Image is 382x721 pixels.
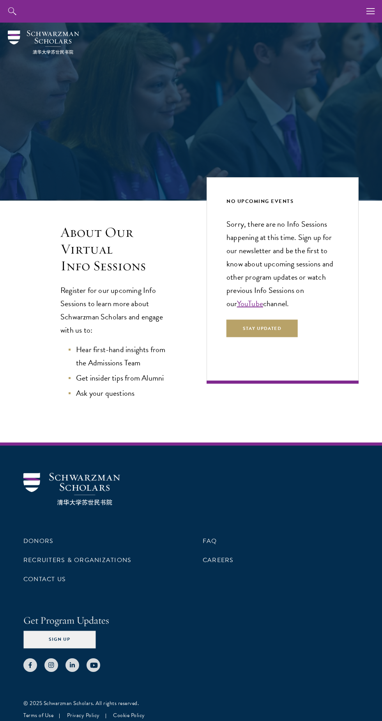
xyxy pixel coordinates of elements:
[23,536,53,546] a: Donors
[23,555,131,565] a: Recruiters & Organizations
[226,197,339,206] div: NO UPCOMING EVENTS
[68,386,175,400] li: Ask your questions
[68,343,175,369] li: Hear first-hand insights from the Admissions Team
[203,555,234,565] a: Careers
[8,30,79,54] img: Schwarzman Scholars
[60,284,175,337] p: Register for our upcoming Info Sessions to learn more about Schwarzman Scholars and engage with u...
[23,575,66,584] a: Contact Us
[23,699,359,707] div: © 2025 Schwarzman Scholars. All rights reserved.
[23,613,359,628] h4: Get Program Updates
[23,473,120,505] img: Schwarzman Scholars
[226,217,339,310] p: Sorry, there are no Info Sessions happening at this time. Sign up for our newsletter and be the f...
[60,224,175,274] h3: About Our Virtual Info Sessions
[67,711,100,719] a: Privacy Policy
[68,371,175,384] li: Get insider tips from Alumni
[226,320,298,337] button: Stay Updated
[203,536,217,546] a: FAQ
[23,711,53,719] a: Terms of Use
[113,711,145,719] a: Cookie Policy
[23,631,95,649] button: Sign Up
[237,298,263,309] a: YouTube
